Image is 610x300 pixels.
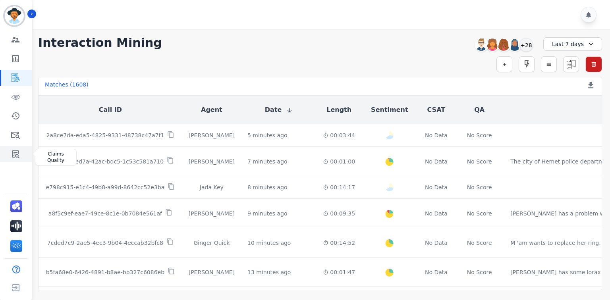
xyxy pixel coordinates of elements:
[189,210,235,217] div: [PERSON_NAME]
[48,210,162,217] p: a8f5c9ef-eae7-49ce-8c1e-0b7084e561af
[424,131,449,139] div: No Data
[247,131,288,139] div: 5 minutes ago
[201,105,222,115] button: Agent
[467,131,492,139] div: No Score
[47,158,164,165] p: f980eb51-ed7a-42ac-bdc5-1c53c581a710
[467,158,492,165] div: No Score
[543,37,602,51] div: Last 7 days
[427,105,446,115] button: CSAT
[247,210,288,217] div: 9 minutes ago
[247,183,288,191] div: 8 minutes ago
[323,210,355,217] div: 00:09:35
[467,268,492,276] div: No Score
[5,6,24,25] img: Bordered avatar
[323,239,355,247] div: 00:14:52
[38,36,162,50] h1: Interaction Mining
[474,105,485,115] button: QA
[467,210,492,217] div: No Score
[247,268,291,276] div: 13 minutes ago
[46,183,164,191] p: e798c915-e1c4-49b8-a99d-8642cc52e3ba
[519,38,533,52] div: +28
[323,268,355,276] div: 00:01:47
[467,239,492,247] div: No Score
[371,105,408,115] button: Sentiment
[189,131,235,139] div: [PERSON_NAME]
[189,158,235,165] div: [PERSON_NAME]
[46,268,164,276] p: b5fa68e0-6426-4891-b8ae-bb327c6086eb
[424,239,449,247] div: No Data
[424,210,449,217] div: No Data
[46,131,164,139] p: 2a8ce7da-eda5-4825-9331-48738c47a7f1
[424,183,449,191] div: No Data
[424,158,449,165] div: No Data
[99,105,122,115] button: Call ID
[467,183,492,191] div: No Score
[323,131,355,139] div: 00:03:44
[323,158,355,165] div: 00:01:00
[189,183,235,191] div: Jada Key
[247,239,291,247] div: 10 minutes ago
[265,105,293,115] button: Date
[189,239,235,247] div: Ginger Quick
[47,239,163,247] p: 7cded7c9-2ae5-4ec3-9b04-4eccab32bfc8
[45,81,89,92] div: Matches ( 1608 )
[247,158,288,165] div: 7 minutes ago
[424,268,449,276] div: No Data
[323,183,355,191] div: 00:14:17
[189,268,235,276] div: [PERSON_NAME]
[326,105,351,115] button: Length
